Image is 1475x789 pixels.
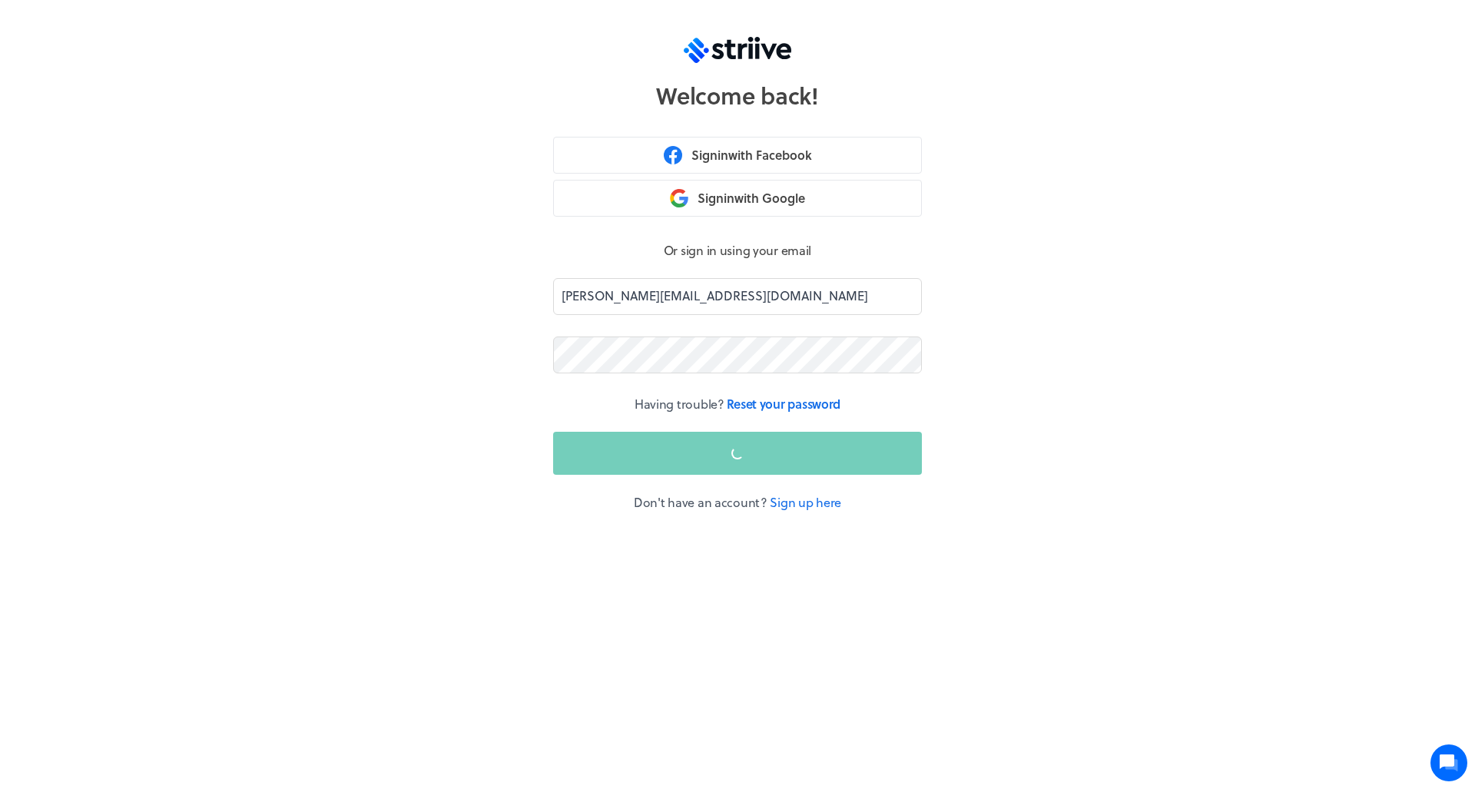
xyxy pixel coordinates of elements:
button: Signinwith Google [553,180,922,217]
h1: Hi [23,75,284,99]
a: Reset your password [727,395,840,413]
button: New conversation [24,179,283,210]
button: Signinwith Facebook [553,137,922,174]
h1: Welcome back! [656,81,818,109]
span: New conversation [99,188,184,201]
input: Enter your email to continue... [553,278,922,315]
p: Don't have an account? [553,493,922,512]
h2: We're here to help. Ask us anything! [23,102,284,151]
p: Find an answer quickly [21,239,287,257]
a: Sign up here [770,493,841,511]
img: logo-trans.svg [684,37,791,63]
input: Search articles [45,264,274,295]
p: Or sign in using your email [553,241,922,260]
iframe: gist-messenger-bubble-iframe [1430,744,1467,781]
p: Having trouble? [553,395,922,413]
